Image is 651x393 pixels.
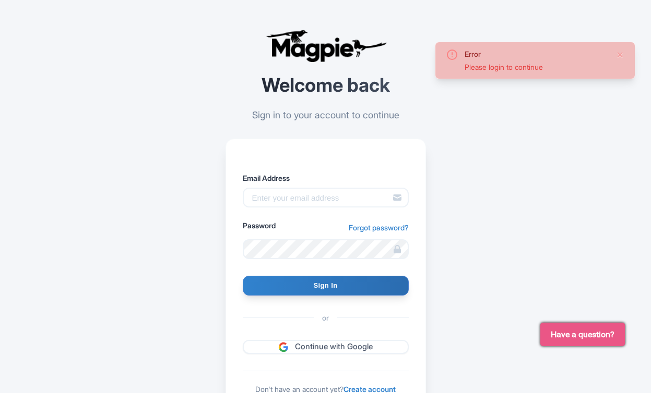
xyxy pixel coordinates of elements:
[263,29,388,63] img: logo-ab69f6fb50320c5b225c76a69d11143b.png
[314,312,337,323] span: or
[465,62,608,72] div: Please login to continue
[226,108,426,122] p: Sign in to your account to continue
[243,220,276,231] label: Password
[465,48,608,59] div: Error
[349,222,409,233] a: Forgot password?
[243,173,409,183] label: Email Address
[540,323,625,346] button: Have a question?
[551,328,614,341] span: Have a question?
[243,276,409,296] input: Sign In
[226,75,426,96] h2: Welcome back
[243,340,409,354] a: Continue with Google
[243,188,409,207] input: Enter your email address
[616,48,624,61] button: Close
